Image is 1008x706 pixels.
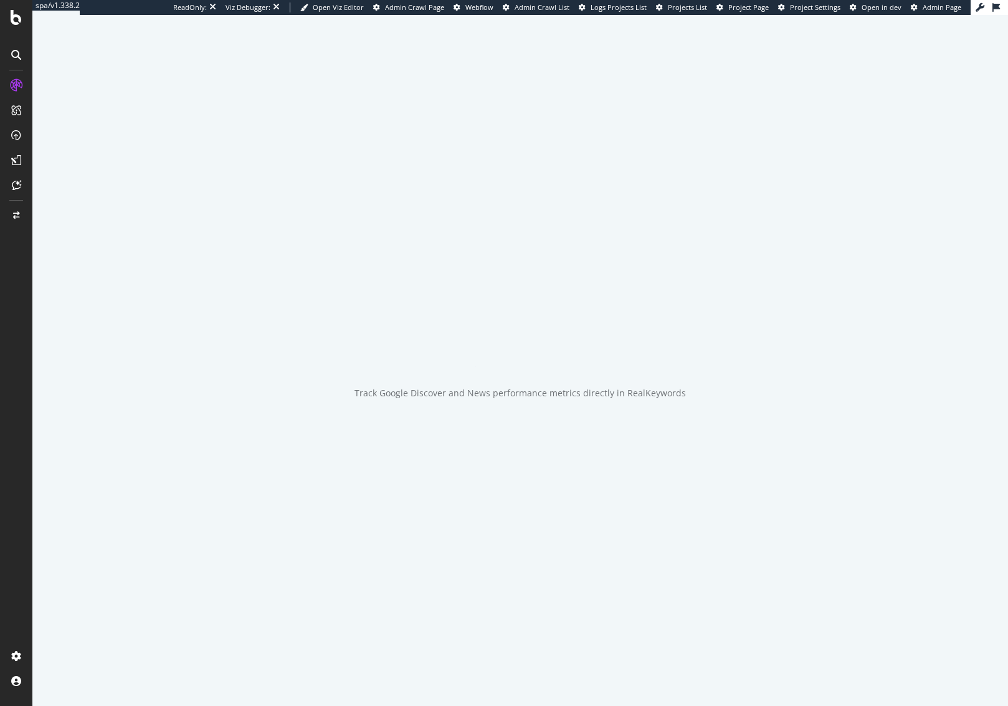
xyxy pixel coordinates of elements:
a: Admin Crawl Page [373,2,444,12]
span: Open in dev [862,2,901,12]
a: Admin Page [911,2,961,12]
a: Open in dev [850,2,901,12]
div: Track Google Discover and News performance metrics directly in RealKeywords [354,387,686,399]
span: Project Page [728,2,769,12]
span: Logs Projects List [591,2,647,12]
span: Admin Crawl Page [385,2,444,12]
span: Projects List [668,2,707,12]
span: Project Settings [790,2,840,12]
a: Project Settings [778,2,840,12]
a: Open Viz Editor [300,2,364,12]
span: Admin Crawl List [515,2,569,12]
div: Viz Debugger: [226,2,270,12]
a: Project Page [716,2,769,12]
span: Open Viz Editor [313,2,364,12]
a: Webflow [454,2,493,12]
a: Admin Crawl List [503,2,569,12]
span: Admin Page [923,2,961,12]
div: animation [475,322,565,367]
a: Logs Projects List [579,2,647,12]
a: Projects List [656,2,707,12]
span: Webflow [465,2,493,12]
div: ReadOnly: [173,2,207,12]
